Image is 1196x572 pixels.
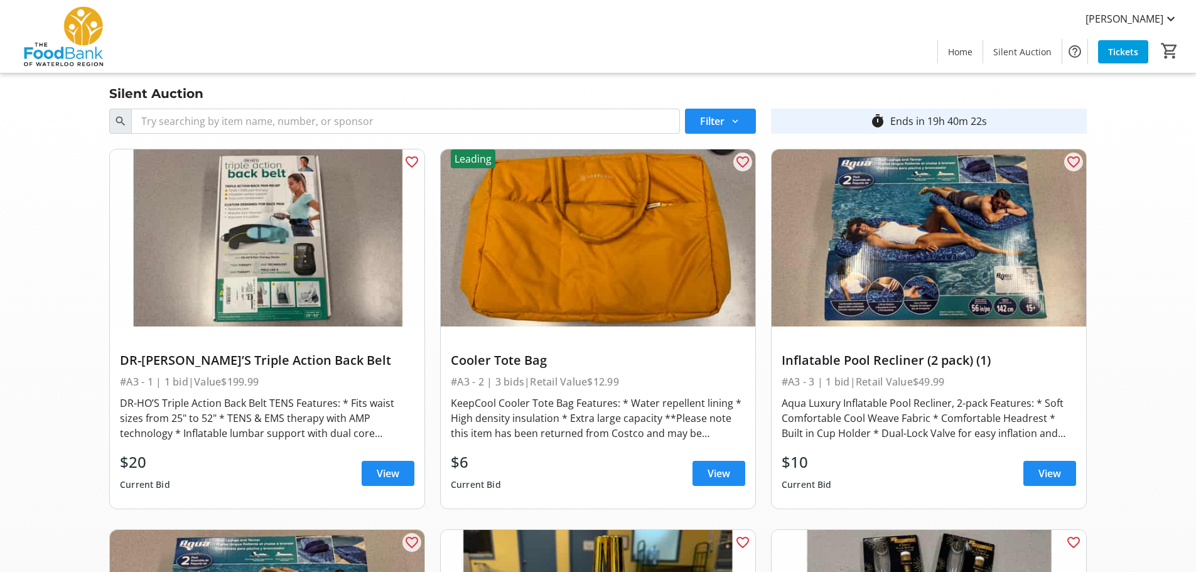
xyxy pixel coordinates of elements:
input: Try searching by item name, number, or sponsor [131,109,680,134]
a: Home [938,40,983,63]
span: Tickets [1108,45,1138,58]
img: Cooler Tote Bag [441,149,755,326]
div: #A3 - 2 | 3 bids | Retail Value $12.99 [451,373,745,391]
div: Silent Auction [102,84,211,104]
button: Cart [1158,40,1181,62]
img: Inflatable Pool Recliner (2 pack) (1) [772,149,1086,326]
mat-icon: favorite_outline [404,535,419,550]
mat-icon: favorite_outline [404,154,419,170]
div: DR-[PERSON_NAME]’S Triple Action Back Belt [120,353,414,368]
div: DR-HO’S Triple Action Back Belt TENS Features: * Fits waist sizes from 25" to 52" * TENS & EMS th... [120,396,414,441]
div: KeepCool Cooler Tote Bag Features: * Water repellent lining * High density insulation * Extra lar... [451,396,745,441]
button: Help [1062,39,1087,64]
img: DR-HO’S Triple Action Back Belt [110,149,424,326]
a: View [692,461,745,486]
div: Ends in 19h 40m 22s [890,114,987,129]
a: Silent Auction [983,40,1062,63]
a: View [1023,461,1076,486]
span: View [1038,466,1061,481]
span: View [708,466,730,481]
div: Cooler Tote Bag [451,353,745,368]
span: Home [948,45,972,58]
mat-icon: favorite_outline [1066,154,1081,170]
div: Current Bid [782,473,832,496]
img: The Food Bank of Waterloo Region's Logo [8,5,119,68]
span: Filter [700,114,725,129]
div: $6 [451,451,501,473]
div: Leading [451,149,495,168]
div: $20 [120,451,170,473]
div: Current Bid [451,473,501,496]
a: Tickets [1098,40,1148,63]
span: [PERSON_NAME] [1086,11,1163,26]
a: View [362,461,414,486]
div: #A3 - 3 | 1 bid | Retail Value $49.99 [782,373,1076,391]
div: Current Bid [120,473,170,496]
mat-icon: favorite_outline [1066,535,1081,550]
mat-icon: favorite_outline [735,535,750,550]
button: [PERSON_NAME] [1075,9,1188,29]
div: Inflatable Pool Recliner (2 pack) (1) [782,353,1076,368]
mat-icon: timer_outline [870,114,885,129]
div: Aqua Luxury Inflatable Pool Recliner, 2-pack Features: * Soft Comfortable Cool Weave Fabric * Com... [782,396,1076,441]
span: Silent Auction [993,45,1052,58]
button: Filter [685,109,756,134]
mat-icon: favorite_outline [735,154,750,170]
span: View [377,466,399,481]
div: #A3 - 1 | 1 bid | Value $199.99 [120,373,414,391]
div: $10 [782,451,832,473]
